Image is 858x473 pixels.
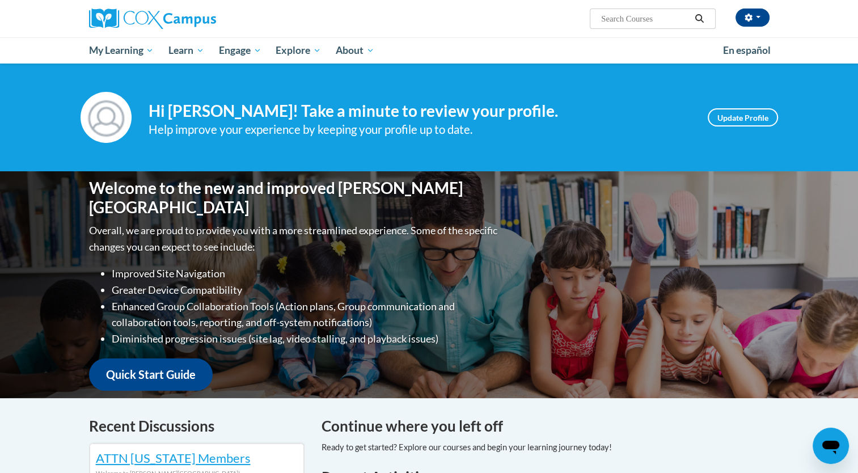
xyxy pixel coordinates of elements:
div: Main menu [72,37,787,64]
h4: Hi [PERSON_NAME]! Take a minute to review your profile. [149,102,691,121]
a: ATTN [US_STATE] Members [96,450,251,466]
li: Improved Site Navigation [112,265,500,282]
li: Greater Device Compatibility [112,282,500,298]
li: Enhanced Group Collaboration Tools (Action plans, Group communication and collaboration tools, re... [112,298,500,331]
a: About [328,37,382,64]
span: Learn [168,44,204,57]
h4: Continue where you left off [322,415,770,437]
span: Explore [276,44,321,57]
input: Search Courses [600,12,691,26]
span: En español [723,44,771,56]
img: Cox Campus [89,9,216,29]
a: Learn [161,37,212,64]
a: En español [716,39,778,62]
li: Diminished progression issues (site lag, video stalling, and playback issues) [112,331,500,347]
a: Engage [212,37,269,64]
span: About [336,44,374,57]
span: My Learning [88,44,154,57]
span: Engage [219,44,261,57]
h1: Welcome to the new and improved [PERSON_NAME][GEOGRAPHIC_DATA] [89,179,500,217]
button: Search [691,12,708,26]
h4: Recent Discussions [89,415,305,437]
p: Overall, we are proud to provide you with a more streamlined experience. Some of the specific cha... [89,222,500,255]
button: Account Settings [736,9,770,27]
iframe: Button to launch messaging window [813,428,849,464]
a: My Learning [82,37,162,64]
a: Update Profile [708,108,778,126]
a: Quick Start Guide [89,358,213,391]
a: Cox Campus [89,9,305,29]
a: Explore [268,37,328,64]
img: Profile Image [81,92,132,143]
div: Help improve your experience by keeping your profile up to date. [149,120,691,139]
